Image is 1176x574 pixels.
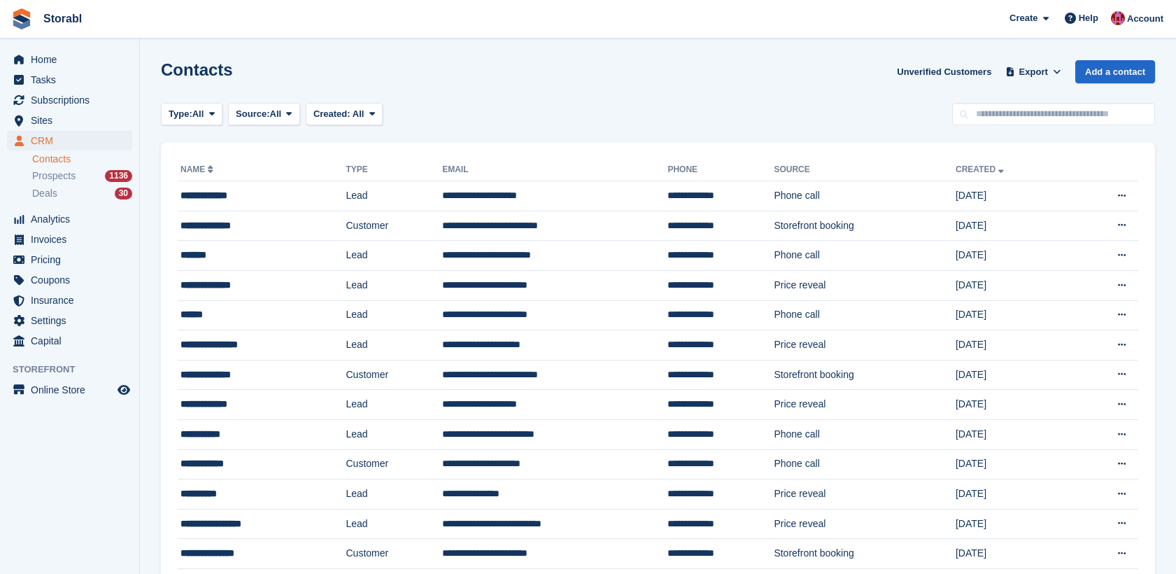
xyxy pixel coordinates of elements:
[7,50,132,69] a: menu
[1079,11,1098,25] span: Help
[956,164,1007,174] a: Created
[31,331,115,351] span: Capital
[32,153,132,166] a: Contacts
[31,230,115,249] span: Invoices
[956,181,1072,211] td: [DATE]
[346,300,443,330] td: Lead
[161,60,233,79] h1: Contacts
[31,50,115,69] span: Home
[1111,11,1125,25] img: Eve Williams
[192,107,204,121] span: All
[346,509,443,539] td: Lead
[1003,60,1064,83] button: Export
[346,390,443,420] td: Lead
[7,70,132,90] a: menu
[180,164,216,174] a: Name
[31,90,115,110] span: Subscriptions
[774,419,956,449] td: Phone call
[956,479,1072,510] td: [DATE]
[115,188,132,199] div: 30
[774,390,956,420] td: Price reveal
[31,111,115,130] span: Sites
[956,509,1072,539] td: [DATE]
[956,390,1072,420] td: [DATE]
[346,360,443,390] td: Customer
[346,330,443,360] td: Lead
[270,107,282,121] span: All
[1127,12,1163,26] span: Account
[346,159,443,181] th: Type
[31,209,115,229] span: Analytics
[105,170,132,182] div: 1136
[956,300,1072,330] td: [DATE]
[891,60,997,83] a: Unverified Customers
[7,111,132,130] a: menu
[346,449,443,479] td: Customer
[7,290,132,310] a: menu
[956,330,1072,360] td: [DATE]
[346,181,443,211] td: Lead
[7,230,132,249] a: menu
[38,7,87,30] a: Storabl
[31,131,115,150] span: CRM
[228,103,300,126] button: Source: All
[346,211,443,241] td: Customer
[7,209,132,229] a: menu
[956,270,1072,300] td: [DATE]
[774,539,956,569] td: Storefront booking
[1009,11,1037,25] span: Create
[115,381,132,398] a: Preview store
[442,159,667,181] th: Email
[7,270,132,290] a: menu
[956,419,1072,449] td: [DATE]
[346,479,443,510] td: Lead
[346,419,443,449] td: Lead
[7,90,132,110] a: menu
[31,290,115,310] span: Insurance
[774,211,956,241] td: Storefront booking
[236,107,269,121] span: Source:
[774,270,956,300] td: Price reveal
[956,241,1072,271] td: [DATE]
[31,311,115,330] span: Settings
[31,270,115,290] span: Coupons
[346,270,443,300] td: Lead
[774,159,956,181] th: Source
[774,360,956,390] td: Storefront booking
[32,186,132,201] a: Deals 30
[774,330,956,360] td: Price reveal
[32,169,76,183] span: Prospects
[7,250,132,269] a: menu
[774,300,956,330] td: Phone call
[346,539,443,569] td: Customer
[7,311,132,330] a: menu
[1019,65,1048,79] span: Export
[774,181,956,211] td: Phone call
[7,131,132,150] a: menu
[956,211,1072,241] td: [DATE]
[956,360,1072,390] td: [DATE]
[774,479,956,510] td: Price reveal
[956,449,1072,479] td: [DATE]
[7,331,132,351] a: menu
[13,363,139,377] span: Storefront
[774,509,956,539] td: Price reveal
[32,187,57,200] span: Deals
[11,8,32,29] img: stora-icon-8386f47178a22dfd0bd8f6a31ec36ba5ce8667c1dd55bd0f319d3a0aa187defe.svg
[31,70,115,90] span: Tasks
[774,241,956,271] td: Phone call
[169,107,192,121] span: Type:
[353,108,364,119] span: All
[31,380,115,400] span: Online Store
[346,241,443,271] td: Lead
[667,159,774,181] th: Phone
[306,103,383,126] button: Created: All
[313,108,350,119] span: Created:
[956,539,1072,569] td: [DATE]
[774,449,956,479] td: Phone call
[31,250,115,269] span: Pricing
[7,380,132,400] a: menu
[1075,60,1155,83] a: Add a contact
[32,169,132,183] a: Prospects 1136
[161,103,222,126] button: Type: All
